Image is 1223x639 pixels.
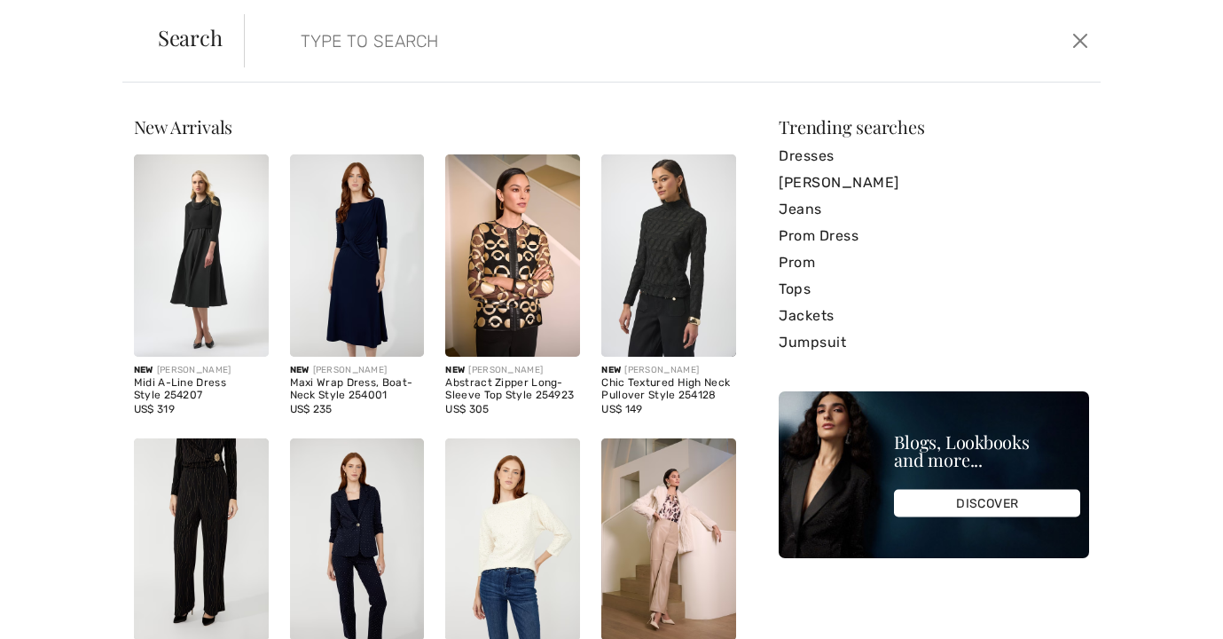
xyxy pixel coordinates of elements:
[445,154,580,357] img: Abstract Zipper Long-Sleeve Top Style 254923. Gold/Black
[779,329,1089,356] a: Jumpsuit
[290,364,425,377] div: [PERSON_NAME]
[445,377,580,402] div: Abstract Zipper Long-Sleeve Top Style 254923
[134,154,269,357] img: Midi A-Line Dress Style 254207. Black
[779,170,1089,196] a: [PERSON_NAME]
[894,433,1080,469] div: Blogs, Lookbooks and more...
[445,365,465,375] span: New
[601,364,736,377] div: [PERSON_NAME]
[1067,27,1094,55] button: Close
[601,154,736,357] img: Chic Textured High Neck Pullover Style 254128. Black
[779,303,1089,329] a: Jackets
[445,364,580,377] div: [PERSON_NAME]
[779,196,1089,223] a: Jeans
[779,143,1089,170] a: Dresses
[290,365,310,375] span: New
[894,490,1080,517] div: DISCOVER
[779,223,1089,249] a: Prom Dress
[779,249,1089,276] a: Prom
[445,403,489,415] span: US$ 305
[134,364,269,377] div: [PERSON_NAME]
[601,377,736,402] div: Chic Textured High Neck Pullover Style 254128
[134,365,153,375] span: New
[290,403,333,415] span: US$ 235
[287,14,873,67] input: TYPE TO SEARCH
[601,365,621,375] span: New
[290,377,425,402] div: Maxi Wrap Dress, Boat-Neck Style 254001
[779,391,1089,558] img: Blogs, Lookbooks and more...
[134,114,232,138] span: New Arrivals
[42,12,78,28] span: Chat
[158,27,223,48] span: Search
[601,403,642,415] span: US$ 149
[134,403,175,415] span: US$ 319
[134,377,269,402] div: Midi A-Line Dress Style 254207
[290,154,425,357] img: Maxi Wrap Dress, Boat-Neck Style 254001. Midnight
[779,118,1089,136] div: Trending searches
[779,276,1089,303] a: Tops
